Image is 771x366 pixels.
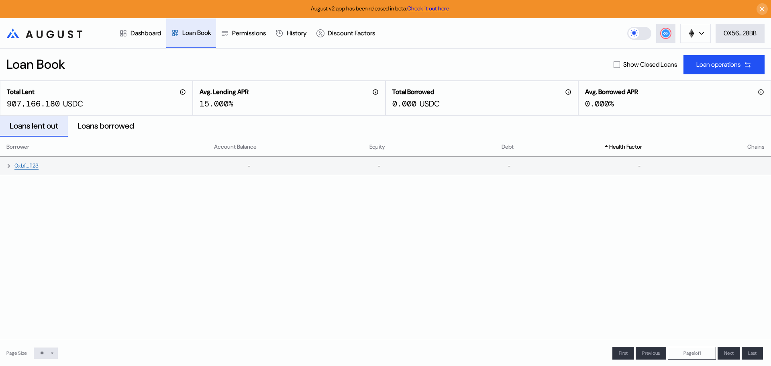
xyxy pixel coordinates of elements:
[200,88,249,96] h2: Avg. Lending APR
[683,350,701,356] span: Page 1 of 1
[623,60,677,69] label: Show Closed Loans
[392,98,416,109] div: 0.000
[619,350,628,356] span: First
[182,29,211,37] div: Loan Book
[696,60,740,69] div: Loan operations
[638,162,641,170] div: -
[612,347,634,360] button: First
[636,347,666,360] button: Previous
[585,88,638,96] h2: Avg. Borrowed APR
[271,18,312,48] a: History
[642,350,660,356] span: Previous
[10,121,58,131] div: Loans lent out
[742,347,763,360] button: Last
[63,98,83,109] div: USDC
[609,143,642,151] div: Health Factor
[502,143,514,151] div: Debt
[328,29,375,37] div: Discount Factors
[200,98,233,109] div: 15.000%
[214,143,257,151] div: Account Balance
[747,143,765,151] div: Chains
[247,162,251,170] div: -
[407,5,449,12] a: Check it out here
[683,55,765,74] button: Loan operations
[114,18,166,48] a: Dashboard
[748,350,757,356] span: Last
[7,88,35,96] h2: Total Lent
[216,18,271,48] a: Permissions
[312,18,380,48] a: Discount Factors
[6,350,27,356] div: Page Size:
[369,143,385,151] div: Equity
[166,18,216,48] a: Loan Book
[6,56,65,73] div: Loan Book
[311,5,449,12] span: August v2 app has been released in beta.
[392,88,434,96] h2: Total Borrowed
[718,347,740,360] button: Next
[7,98,60,109] div: 907,166.180
[716,24,765,43] button: 0X56...28BB
[420,98,440,109] div: USDC
[232,29,266,37] div: Permissions
[6,143,29,151] div: Borrower
[724,350,734,356] span: Next
[78,121,134,131] div: Loans borrowed
[724,29,757,37] div: 0X56...28BB
[377,162,381,170] div: -
[508,162,511,170] div: -
[680,24,711,43] button: chain logo
[687,29,696,38] img: chain logo
[14,162,39,170] a: 0xbf...f123
[287,29,307,37] div: History
[131,29,161,37] div: Dashboard
[585,98,614,109] div: 0.000%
